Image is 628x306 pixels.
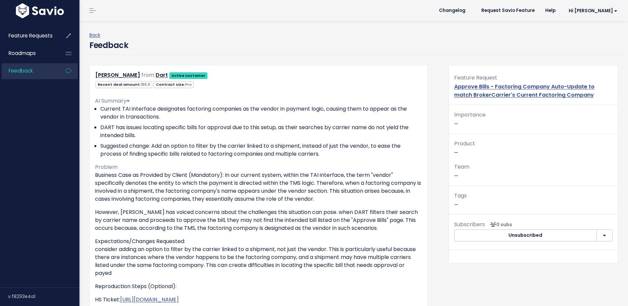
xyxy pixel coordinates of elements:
p: — [454,139,612,157]
span: Recent deal amount: [95,81,152,88]
li: Suggested change: Add an option to filter by the carrier linked to a shipment, instead of just th... [100,142,422,158]
span: Roadmaps [9,50,36,57]
div: v.f8293e4a1 [8,288,79,305]
li: Current TAI interface designates factoring companies as the vendor in payment logic, causing them... [100,105,422,121]
span: Product [454,140,475,147]
a: [PERSON_NAME] [95,71,140,79]
img: logo-white.9d6f32f41409.svg [14,3,66,18]
span: Subscribers [454,221,485,228]
li: DART has issues locating specific bills for approval due to this setup, as their searches by carr... [100,124,422,139]
a: Feedback [2,63,55,78]
p: — [454,162,612,180]
span: <p><strong>Subscribers</strong><br><br> No subscribers yet<br> </p> [488,221,512,228]
a: Feature Requests [2,28,55,43]
span: AI Summary [95,97,130,105]
p: — [454,110,612,128]
p: Business Case as Provided by Client (Mandatory): In our current system, within the TAI interface,... [95,171,422,203]
p: However, [PERSON_NAME] has voiced concerns about the challenges this situation can pose. when DAR... [95,208,422,232]
a: Request Savio Feature [476,6,540,16]
span: 315.0 [141,82,150,87]
span: Tags [454,192,467,199]
h4: Feedback [89,39,128,51]
a: [URL][DOMAIN_NAME] [120,296,179,303]
span: Problem [95,163,118,171]
a: Hi [PERSON_NAME] [561,6,623,16]
a: Approve Bills - Factoring Company Auto-Update to match BrokerCarrier's Current Factoring Company [454,83,595,99]
p: — [454,191,612,209]
span: Changelog [439,8,465,13]
span: from [141,71,154,79]
span: Importance [454,111,486,119]
p: Reproduction Steps (Optional): [95,282,422,290]
a: Dart [156,71,168,79]
span: Contract size: [154,81,194,88]
span: Feature Requests [9,32,53,39]
span: Hi [PERSON_NAME] [569,8,617,13]
button: Unsubscribed [454,229,597,241]
p: Expectations/Changes Requested: consider adding an option to filter by the carrier linked to a sh... [95,237,422,277]
strong: Active customer [171,73,206,78]
span: Team [454,163,469,171]
a: Help [540,6,561,16]
span: Pro [185,82,192,87]
span: Feature Request [454,74,497,81]
a: Back [89,32,100,38]
span: Feedback [9,67,33,74]
p: HS Ticket: [95,296,422,304]
a: Roadmaps [2,46,55,61]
